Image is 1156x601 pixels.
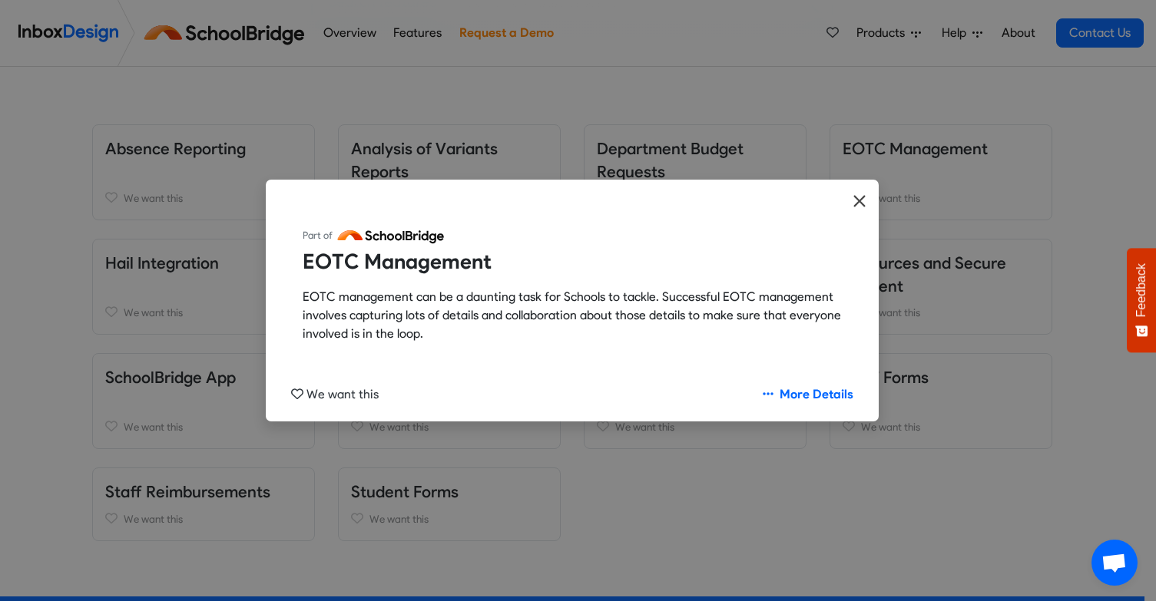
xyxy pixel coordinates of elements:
[303,248,842,276] h4: EOTC Management
[278,380,392,409] button: We want this
[303,228,333,243] span: Part of
[1127,248,1156,352] button: Feedback - Show survey
[336,223,451,248] img: logo_schoolbridge.svg
[306,387,379,401] span: We want this
[1091,540,1138,586] a: Open chat
[1134,263,1148,317] span: Feedback
[303,288,842,343] p: EOTC management can be a daunting task for Schools to tackle. Successful EOTC management involves...
[840,180,879,223] button: Close
[750,380,866,409] a: More Details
